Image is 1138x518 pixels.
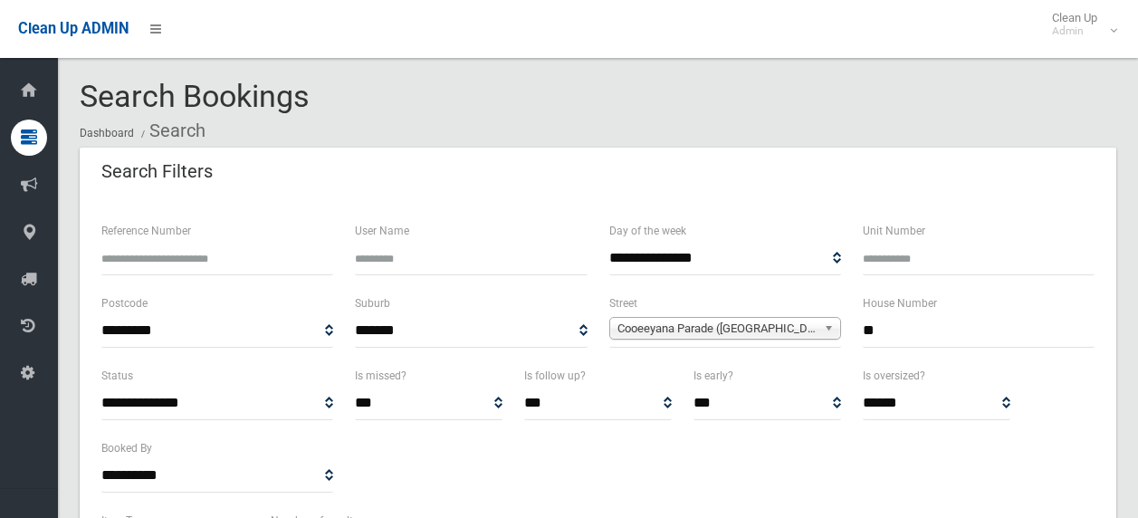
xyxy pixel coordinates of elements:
[863,293,937,313] label: House Number
[1043,11,1115,38] span: Clean Up
[101,293,148,313] label: Postcode
[80,154,234,189] header: Search Filters
[355,366,406,386] label: Is missed?
[18,20,129,37] span: Clean Up ADMIN
[693,366,733,386] label: Is early?
[101,366,133,386] label: Status
[524,366,586,386] label: Is follow up?
[609,293,637,313] label: Street
[355,221,409,241] label: User Name
[609,221,686,241] label: Day of the week
[1052,24,1097,38] small: Admin
[101,221,191,241] label: Reference Number
[137,114,206,148] li: Search
[617,318,817,340] span: Cooeeyana Parade ([GEOGRAPHIC_DATA][PERSON_NAME] 2190)
[80,127,134,139] a: Dashboard
[355,293,390,313] label: Suburb
[80,78,310,114] span: Search Bookings
[101,438,152,458] label: Booked By
[863,221,925,241] label: Unit Number
[863,366,925,386] label: Is oversized?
